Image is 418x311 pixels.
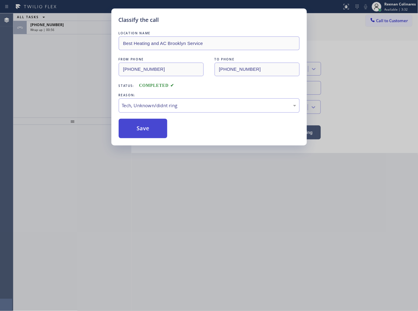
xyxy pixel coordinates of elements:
div: TO PHONE [215,56,300,63]
span: Status: [119,84,134,88]
input: From phone [119,63,204,76]
input: To phone [215,63,300,76]
div: FROM PHONE [119,56,204,63]
div: REASON: [119,92,300,98]
button: Save [119,119,168,138]
h5: Classify the call [119,16,159,24]
div: Tech, Unknown/didnt ring [122,102,296,109]
div: LOCATION NAME [119,30,300,36]
span: COMPLETED [139,83,174,88]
